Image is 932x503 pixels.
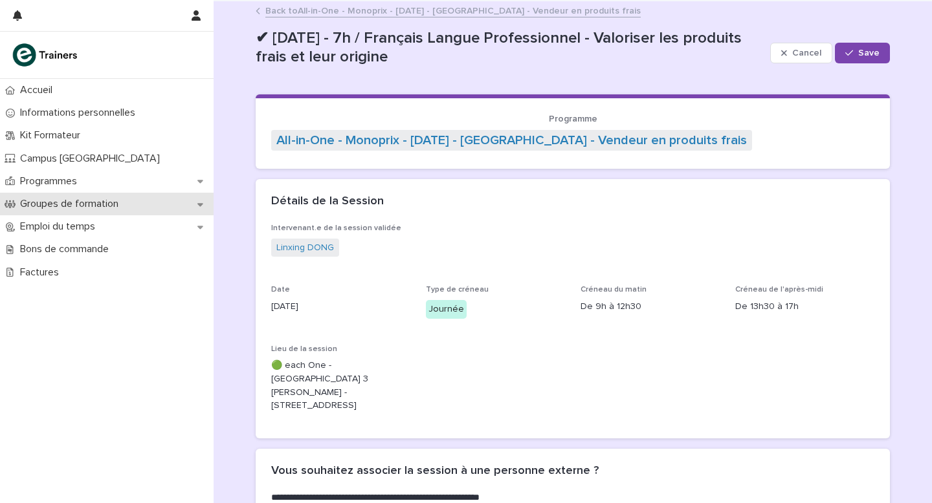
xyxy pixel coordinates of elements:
p: De 13h30 à 17h [735,300,874,314]
p: Kit Formateur [15,129,91,142]
p: De 9h à 12h30 [581,300,720,314]
h2: Vous souhaitez associer la session à une personne externe ? [271,464,599,478]
p: Programmes [15,175,87,187]
span: Intervenant.e de la session validée [271,224,401,232]
button: Save [835,43,890,63]
p: Bons de commande [15,243,119,255]
p: Factures [15,266,69,279]
span: Save [858,48,880,58]
p: Emploi du temps [15,220,105,233]
h2: Détails de la Session [271,195,384,209]
p: 🟢 each One - [GEOGRAPHIC_DATA] 3 [PERSON_NAME] - [STREET_ADDRESS] [271,359,410,412]
span: Créneau du matin [581,286,647,294]
img: K0CqGN7SDeD6s4JG8KQk [10,42,82,68]
button: Cancel [770,43,832,63]
p: [DATE] [271,300,410,314]
span: Type de créneau [426,286,489,294]
span: Créneau de l'après-midi [735,286,823,294]
p: Accueil [15,84,63,96]
span: Cancel [792,48,821,58]
span: Lieu de la session [271,345,337,353]
p: Informations personnelles [15,107,146,119]
p: Campus [GEOGRAPHIC_DATA] [15,153,170,165]
p: Groupes de formation [15,198,129,210]
span: Programme [549,114,597,123]
a: Linxing DONG [276,241,334,255]
span: Date [271,286,290,294]
div: Journée [426,300,467,319]
a: All-in-One - Monoprix - [DATE] - [GEOGRAPHIC_DATA] - Vendeur en produits frais [276,133,747,148]
p: ✔ [DATE] - 7h / Français Langue Professionnel - Valoriser les produits frais et leur origine [256,29,765,67]
a: Back toAll-in-One - Monoprix - [DATE] - [GEOGRAPHIC_DATA] - Vendeur en produits frais [265,3,641,17]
